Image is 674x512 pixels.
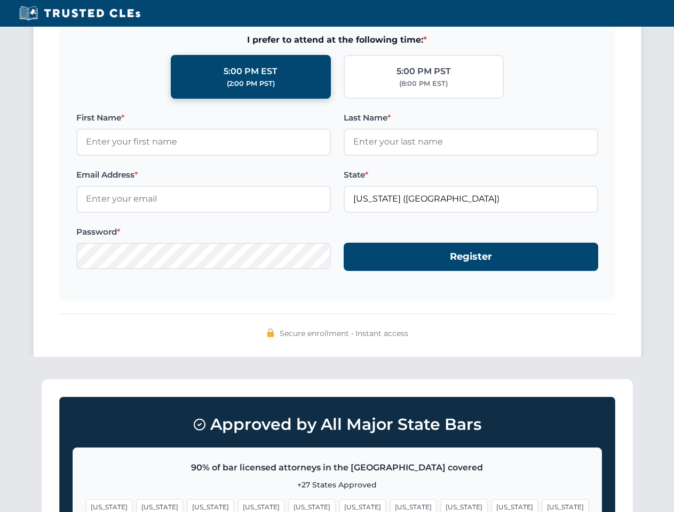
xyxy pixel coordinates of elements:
[344,129,598,155] input: Enter your last name
[76,169,331,181] label: Email Address
[76,111,331,124] label: First Name
[397,65,451,78] div: 5:00 PM PST
[227,78,275,89] div: (2:00 PM PST)
[344,111,598,124] label: Last Name
[399,78,448,89] div: (8:00 PM EST)
[16,5,144,21] img: Trusted CLEs
[344,186,598,212] input: Florida (FL)
[86,461,589,475] p: 90% of bar licensed attorneys in the [GEOGRAPHIC_DATA] covered
[76,226,331,238] label: Password
[280,327,408,339] span: Secure enrollment • Instant access
[344,169,598,181] label: State
[344,243,598,271] button: Register
[76,129,331,155] input: Enter your first name
[224,65,277,78] div: 5:00 PM EST
[86,479,589,491] p: +27 States Approved
[266,329,275,337] img: 🔒
[76,186,331,212] input: Enter your email
[76,33,598,47] span: I prefer to attend at the following time:
[73,410,602,439] h3: Approved by All Major State Bars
